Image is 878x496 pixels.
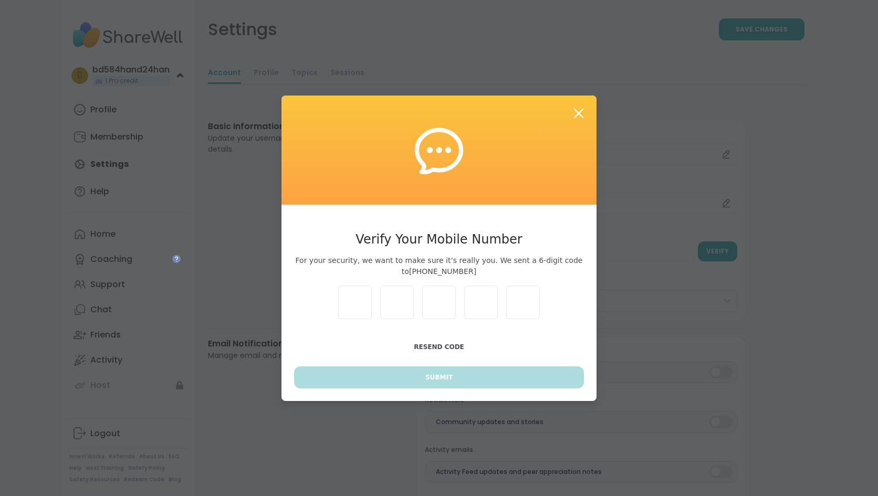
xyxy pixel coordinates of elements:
button: Submit [294,366,584,388]
span: Resend Code [414,343,464,351]
button: Resend Code [294,336,584,358]
span: For your security, we want to make sure it’s really you. We sent a 6-digit code to [PHONE_NUMBER] [294,255,584,277]
iframe: Spotlight [172,255,181,263]
span: Submit [425,373,453,382]
h3: Verify Your Mobile Number [294,230,584,249]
